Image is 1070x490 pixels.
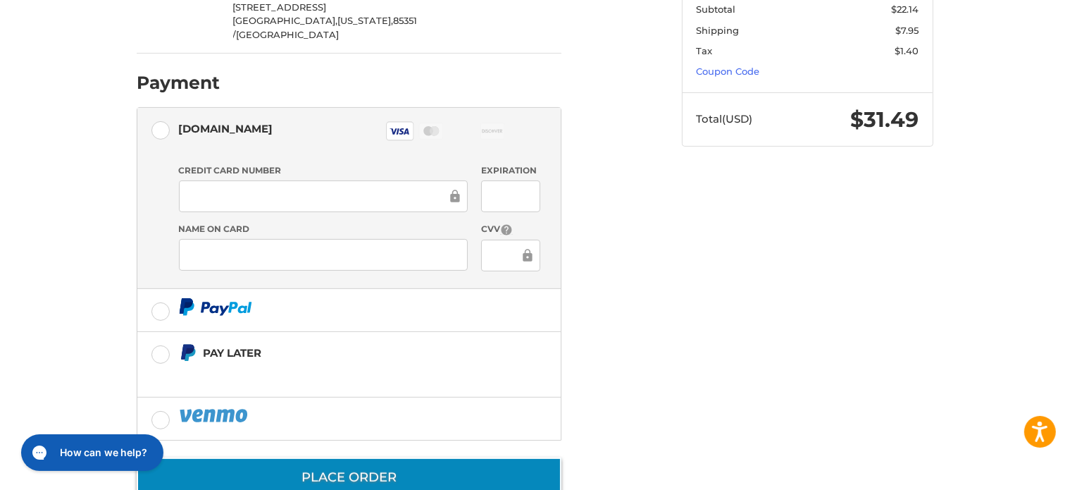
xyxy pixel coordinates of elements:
img: PayPal icon [179,298,252,316]
label: CVV [481,223,540,236]
span: $31.49 [851,106,919,133]
iframe: PayPal Message 1 [179,368,473,380]
span: Total (USD) [697,112,753,125]
img: Pay Later icon [179,344,197,362]
span: [STREET_ADDRESS] [233,1,327,13]
span: [US_STATE], [338,15,394,26]
span: 85351 / [233,15,418,40]
span: Subtotal [697,4,736,15]
span: $7.95 [896,25,919,36]
div: [DOMAIN_NAME] [179,117,273,140]
div: Pay Later [203,341,473,365]
span: [GEOGRAPHIC_DATA] [237,29,340,40]
iframe: Gorgias live chat messenger [14,429,167,476]
img: PayPal icon [179,407,251,424]
a: Coupon Code [697,66,760,77]
label: Expiration [481,164,540,177]
span: $1.40 [895,45,919,56]
h2: Payment [137,72,220,94]
span: $22.14 [892,4,919,15]
label: Name on Card [179,223,468,235]
span: Shipping [697,25,740,36]
span: Tax [697,45,713,56]
label: Credit Card Number [179,164,468,177]
span: [GEOGRAPHIC_DATA], [233,15,338,26]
